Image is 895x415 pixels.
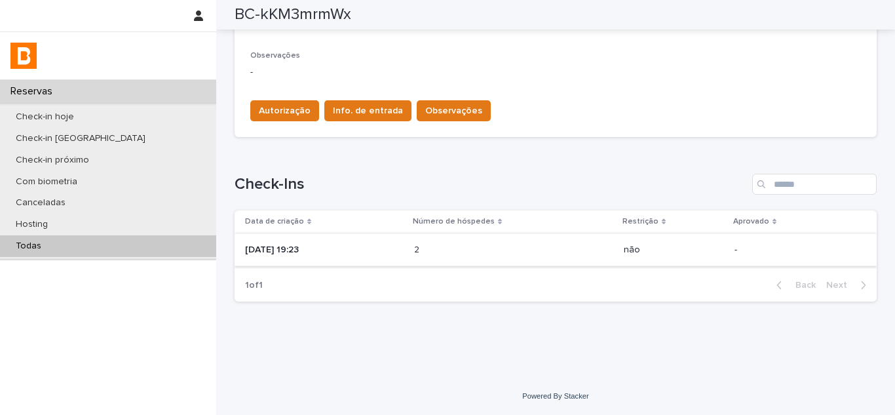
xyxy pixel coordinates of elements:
[622,214,658,229] p: Restrição
[235,5,351,24] h2: BC-kKM3mrmWx
[259,104,311,117] span: Autorização
[417,100,491,121] button: Observações
[733,214,769,229] p: Aprovado
[425,104,482,117] span: Observações
[5,133,156,144] p: Check-in [GEOGRAPHIC_DATA]
[5,219,58,230] p: Hosting
[414,242,422,256] p: 2
[5,241,52,252] p: Todas
[333,104,403,117] span: Info. de entrada
[5,111,85,123] p: Check-in hoje
[5,155,100,166] p: Check-in próximo
[245,214,304,229] p: Data de criação
[245,245,404,256] p: [DATE] 19:23
[788,281,816,290] span: Back
[250,100,319,121] button: Autorização
[821,279,877,291] button: Next
[522,392,588,400] a: Powered By Stacker
[250,52,300,60] span: Observações
[413,214,495,229] p: Número de hóspedes
[235,269,273,302] p: 1 of 1
[5,176,88,188] p: Com biometria
[624,245,724,256] p: não
[734,245,856,256] p: -
[5,197,76,208] p: Canceladas
[752,174,877,195] input: Search
[235,175,747,194] h1: Check-Ins
[235,233,877,266] tr: [DATE] 19:2322 não-
[250,66,861,79] p: -
[766,279,821,291] button: Back
[5,85,63,98] p: Reservas
[10,43,37,69] img: zVaNuJHRTjyIjT5M9Xd5
[324,100,411,121] button: Info. de entrada
[826,281,855,290] span: Next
